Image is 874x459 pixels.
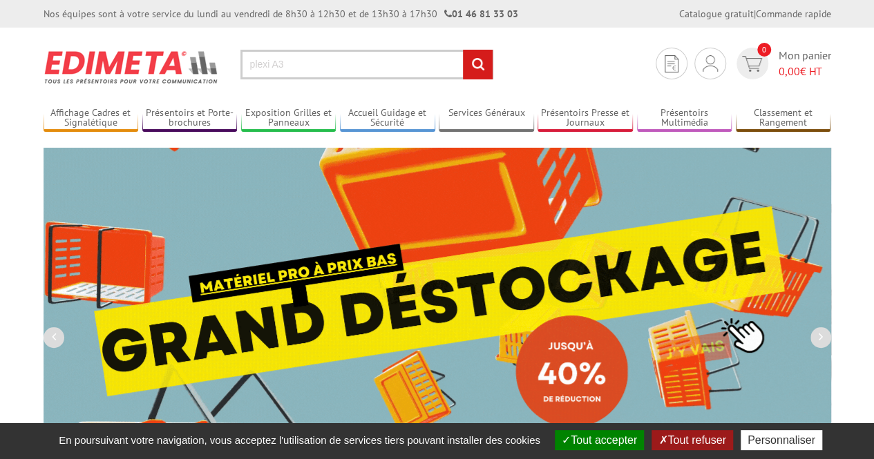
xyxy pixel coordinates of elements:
a: devis rapide 0 Mon panier 0,00€ HT [733,48,831,79]
img: devis rapide [665,55,678,72]
strong: 01 46 81 33 03 [444,8,518,20]
span: 0,00 [779,64,800,78]
a: Présentoirs Presse et Journaux [538,107,633,130]
img: devis rapide [742,56,762,72]
a: Exposition Grilles et Panneaux [241,107,336,130]
img: Présentoir, panneau, stand - Edimeta - PLV, affichage, mobilier bureau, entreprise [44,41,220,92]
a: Catalogue gratuit [679,8,754,20]
a: Accueil Guidage et Sécurité [340,107,435,130]
span: Mon panier [779,48,831,79]
button: Tout refuser [652,430,732,450]
div: | [679,7,831,21]
a: Présentoirs Multimédia [637,107,732,130]
input: rechercher [463,50,493,79]
a: Classement et Rangement [736,107,831,130]
a: Commande rapide [756,8,831,20]
button: Tout accepter [555,430,644,450]
a: Services Généraux [439,107,534,130]
div: Nos équipes sont à votre service du lundi au vendredi de 8h30 à 12h30 et de 13h30 à 17h30 [44,7,518,21]
a: Affichage Cadres et Signalétique [44,107,139,130]
span: En poursuivant votre navigation, vous acceptez l'utilisation de services tiers pouvant installer ... [52,434,547,446]
span: € HT [779,64,831,79]
a: Présentoirs et Porte-brochures [142,107,238,130]
button: Personnaliser (fenêtre modale) [741,430,822,450]
img: devis rapide [703,55,718,72]
input: Rechercher un produit ou une référence... [240,50,493,79]
span: 0 [757,43,771,57]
